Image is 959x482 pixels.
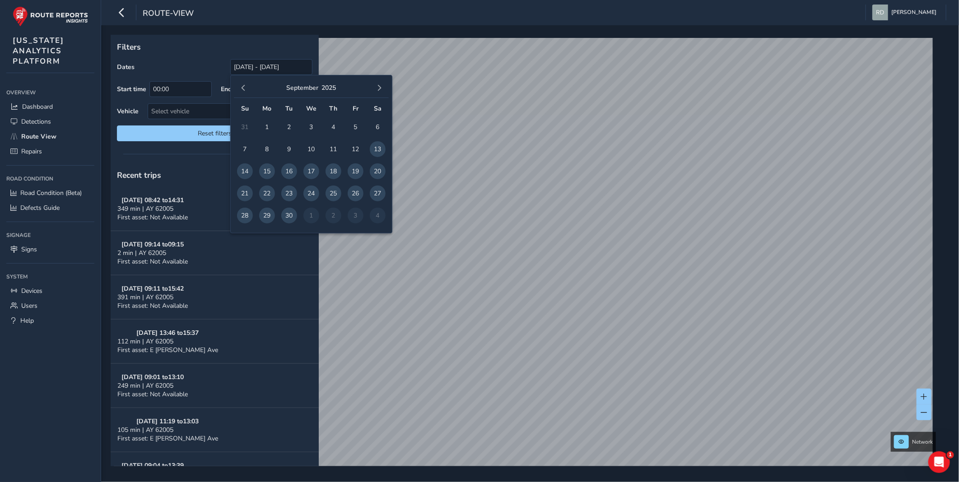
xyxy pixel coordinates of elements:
button: [DATE] 08:42 to14:31349 min | AY 62005First asset: Not Available [111,187,319,231]
a: Users [6,298,94,313]
span: 249 min | AY 62005 [117,381,173,390]
strong: [DATE] 09:14 to 09:15 [121,240,184,249]
span: Sa [374,104,382,113]
span: 25 [326,185,341,201]
div: Road Condition [6,172,94,185]
a: Road Condition (Beta) [6,185,94,200]
span: First asset: Not Available [117,390,188,399]
button: 2025 [322,83,336,92]
strong: [DATE] 13:46 to 15:37 [137,329,199,337]
button: [DATE] 13:46 to15:37112 min | AY 62005First asset: E [PERSON_NAME] Ave [111,320,319,364]
span: First asset: E [PERSON_NAME] Ave [117,346,218,354]
span: [PERSON_NAME] [891,5,936,20]
span: 15 [259,163,275,179]
span: 29 [259,208,275,223]
strong: [DATE] 09:04 to 13:39 [121,461,184,470]
span: route-view [143,8,194,20]
label: Start time [117,85,146,93]
span: 17 [303,163,319,179]
span: 19 [348,163,363,179]
span: Repairs [21,147,42,156]
span: We [306,104,317,113]
span: 2 min | AY 62005 [117,249,166,257]
label: End time [221,85,247,93]
iframe: Intercom live chat [928,451,950,473]
button: [DATE] 09:01 to13:10249 min | AY 62005First asset: Not Available [111,364,319,408]
span: 3 [303,119,319,135]
span: 11 [326,141,341,157]
span: Th [330,104,338,113]
span: Defects Guide [20,204,60,212]
span: 9 [281,141,297,157]
a: Repairs [6,144,94,159]
span: 30 [281,208,297,223]
span: 14 [237,163,253,179]
span: 10 [303,141,319,157]
span: 112 min | AY 62005 [117,337,173,346]
button: [DATE] 11:19 to13:03105 min | AY 62005First asset: E [PERSON_NAME] Ave [111,408,319,452]
span: Fr [353,104,358,113]
span: [US_STATE] ANALYTICS PLATFORM [13,35,64,66]
span: 391 min | AY 62005 [117,293,173,301]
span: Users [21,301,37,310]
span: Su [241,104,249,113]
span: 105 min | AY 62005 [117,426,173,434]
span: 13 [370,141,386,157]
p: Filters [117,41,312,53]
label: Dates [117,63,135,71]
span: Reset filters [124,129,306,138]
span: 349 min | AY 62005 [117,204,173,213]
span: Recent trips [117,170,161,181]
div: Signage [6,228,94,242]
button: Reset filters [117,125,312,141]
span: 20 [370,163,386,179]
div: Select vehicle [148,104,297,119]
strong: [DATE] 11:19 to 13:03 [137,417,199,426]
span: Detections [21,117,51,126]
button: September [287,83,319,92]
span: 23 [281,185,297,201]
span: 5 [348,119,363,135]
span: Road Condition (Beta) [20,189,82,197]
span: 1 [259,119,275,135]
a: Detections [6,114,94,129]
span: First asset: Not Available [117,257,188,266]
button: [PERSON_NAME] [872,5,940,20]
span: 8 [259,141,275,157]
span: 24 [303,185,319,201]
img: diamond-layout [872,5,888,20]
div: System [6,270,94,283]
a: Dashboard [6,99,94,114]
strong: [DATE] 08:42 to 14:31 [121,196,184,204]
span: 26 [348,185,363,201]
strong: [DATE] 09:11 to 15:42 [121,284,184,293]
label: Vehicle [117,107,139,116]
span: 18 [326,163,341,179]
span: 27 [370,185,386,201]
span: First asset: Not Available [117,213,188,222]
span: Tu [286,104,293,113]
span: Route View [21,132,56,141]
span: 4 [326,119,341,135]
span: First asset: Not Available [117,301,188,310]
span: Signs [21,245,37,254]
button: [DATE] 09:14 to09:152 min | AY 62005First asset: Not Available [111,231,319,275]
span: 28 [237,208,253,223]
span: 16 [281,163,297,179]
canvas: Map [114,38,933,477]
a: Route View [6,129,94,144]
a: Signs [6,242,94,257]
span: 1 [947,451,954,459]
a: Devices [6,283,94,298]
img: rr logo [13,6,88,27]
span: Mo [263,104,272,113]
a: Help [6,313,94,328]
span: First asset: E [PERSON_NAME] Ave [117,434,218,443]
a: Defects Guide [6,200,94,215]
span: 7 [237,141,253,157]
span: 12 [348,141,363,157]
button: [DATE] 09:11 to15:42391 min | AY 62005First asset: Not Available [111,275,319,320]
span: 22 [259,185,275,201]
span: Network [912,438,933,445]
div: Overview [6,86,94,99]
